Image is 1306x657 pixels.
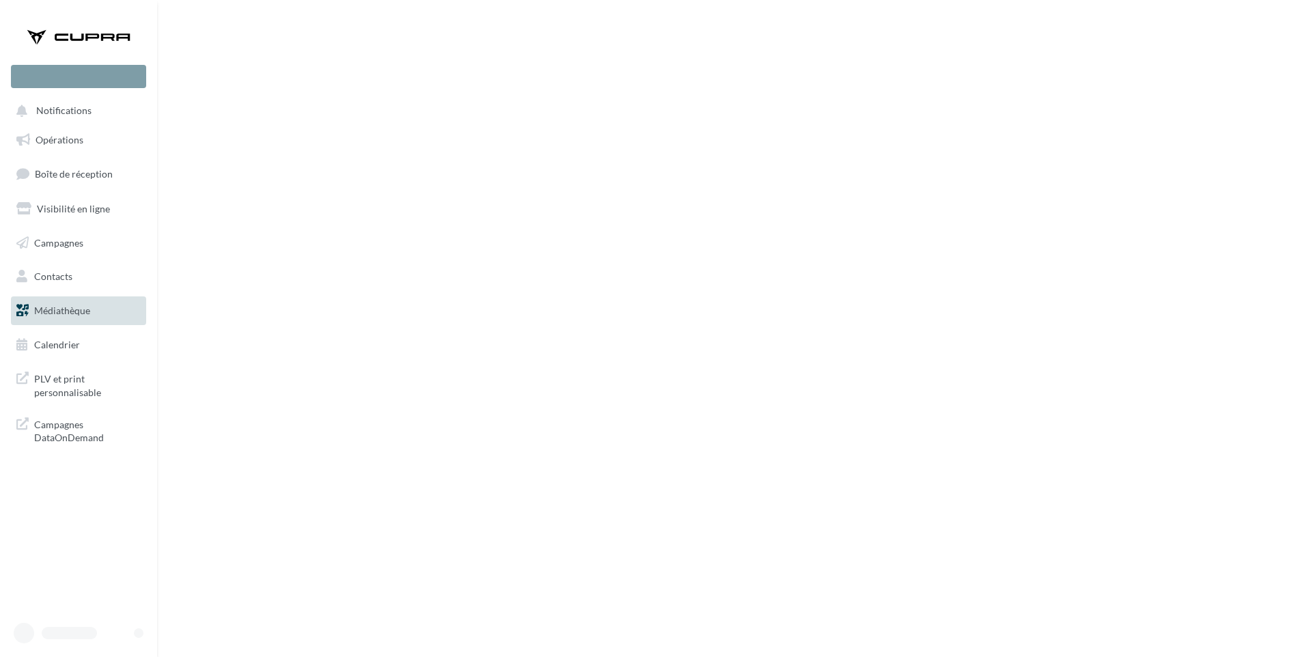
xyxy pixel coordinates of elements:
[36,105,92,117] span: Notifications
[11,65,146,88] div: Nouvelle campagne
[8,195,149,223] a: Visibilité en ligne
[8,262,149,291] a: Contacts
[34,236,83,248] span: Campagnes
[8,331,149,359] a: Calendrier
[34,305,90,316] span: Médiathèque
[8,126,149,154] a: Opérations
[35,168,113,180] span: Boîte de réception
[8,296,149,325] a: Médiathèque
[8,364,149,404] a: PLV et print personnalisable
[8,229,149,257] a: Campagnes
[36,134,83,145] span: Opérations
[37,203,110,214] span: Visibilité en ligne
[8,410,149,450] a: Campagnes DataOnDemand
[8,159,149,188] a: Boîte de réception
[34,415,141,445] span: Campagnes DataOnDemand
[34,270,72,282] span: Contacts
[34,339,80,350] span: Calendrier
[34,369,141,399] span: PLV et print personnalisable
